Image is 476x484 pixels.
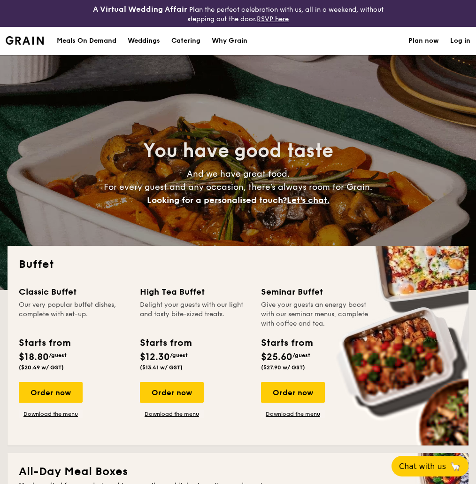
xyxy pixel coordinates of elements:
[19,464,457,479] h2: All-Day Meal Boxes
[287,195,330,205] span: Let's chat.
[19,257,457,272] h2: Buffet
[19,351,49,363] span: $18.80
[261,300,371,328] div: Give your guests an energy boost with our seminar menus, complete with coffee and tea.
[79,4,397,23] div: Plan the perfect celebration with us, all in a weekend, without stepping out the door.
[51,27,122,55] a: Meals On Demand
[140,300,250,328] div: Delight your guests with our light and tasty bite-sized treats.
[143,140,333,162] span: You have good taste
[171,27,200,55] h1: Catering
[122,27,166,55] a: Weddings
[399,462,446,471] span: Chat with us
[392,456,468,476] button: Chat with us🦙
[170,352,188,359] span: /guest
[140,285,250,298] div: High Tea Buffet
[128,27,160,55] div: Weddings
[19,382,83,403] div: Order now
[140,336,191,350] div: Starts from
[261,364,305,371] span: ($27.90 w/ GST)
[19,336,70,350] div: Starts from
[19,364,64,371] span: ($20.49 w/ GST)
[292,352,310,359] span: /guest
[140,351,170,363] span: $12.30
[261,410,325,418] a: Download the menu
[19,410,83,418] a: Download the menu
[49,352,67,359] span: /guest
[6,36,44,45] a: Logotype
[261,351,292,363] span: $25.60
[450,461,461,472] span: 🦙
[212,27,247,55] div: Why Grain
[261,382,325,403] div: Order now
[166,27,206,55] a: Catering
[261,336,312,350] div: Starts from
[6,36,44,45] img: Grain
[140,410,204,418] a: Download the menu
[140,382,204,403] div: Order now
[104,169,372,205] span: And we have great food. For every guest and any occasion, there’s always room for Grain.
[147,195,287,205] span: Looking for a personalised touch?
[57,27,116,55] div: Meals On Demand
[206,27,253,55] a: Why Grain
[93,4,187,15] h4: A Virtual Wedding Affair
[261,285,371,298] div: Seminar Buffet
[450,27,470,55] a: Log in
[19,285,129,298] div: Classic Buffet
[408,27,439,55] a: Plan now
[140,364,183,371] span: ($13.41 w/ GST)
[257,15,289,23] a: RSVP here
[19,300,129,328] div: Our very popular buffet dishes, complete with set-up.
